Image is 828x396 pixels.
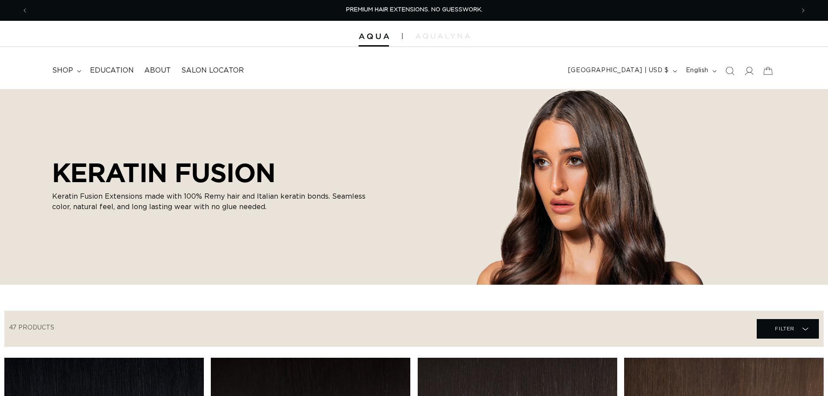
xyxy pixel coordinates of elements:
[359,33,389,40] img: Aqua Hair Extensions
[346,7,482,13] span: PREMIUM HAIR EXTENSIONS. NO GUESSWORK.
[52,191,382,212] p: Keratin Fusion Extensions made with 100% Remy hair and Italian keratin bonds. Seamless color, nat...
[181,66,244,75] span: Salon Locator
[775,320,795,337] span: Filter
[52,157,382,188] h2: KERATIN FUSION
[47,61,85,80] summary: shop
[794,2,813,19] button: Next announcement
[15,2,34,19] button: Previous announcement
[176,61,249,80] a: Salon Locator
[139,61,176,80] a: About
[144,66,171,75] span: About
[563,63,681,79] button: [GEOGRAPHIC_DATA] | USD $
[720,61,739,80] summary: Search
[85,61,139,80] a: Education
[568,66,669,75] span: [GEOGRAPHIC_DATA] | USD $
[757,319,819,339] summary: Filter
[9,325,54,331] span: 47 products
[686,66,708,75] span: English
[681,63,720,79] button: English
[90,66,134,75] span: Education
[416,33,470,39] img: aqualyna.com
[52,66,73,75] span: shop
